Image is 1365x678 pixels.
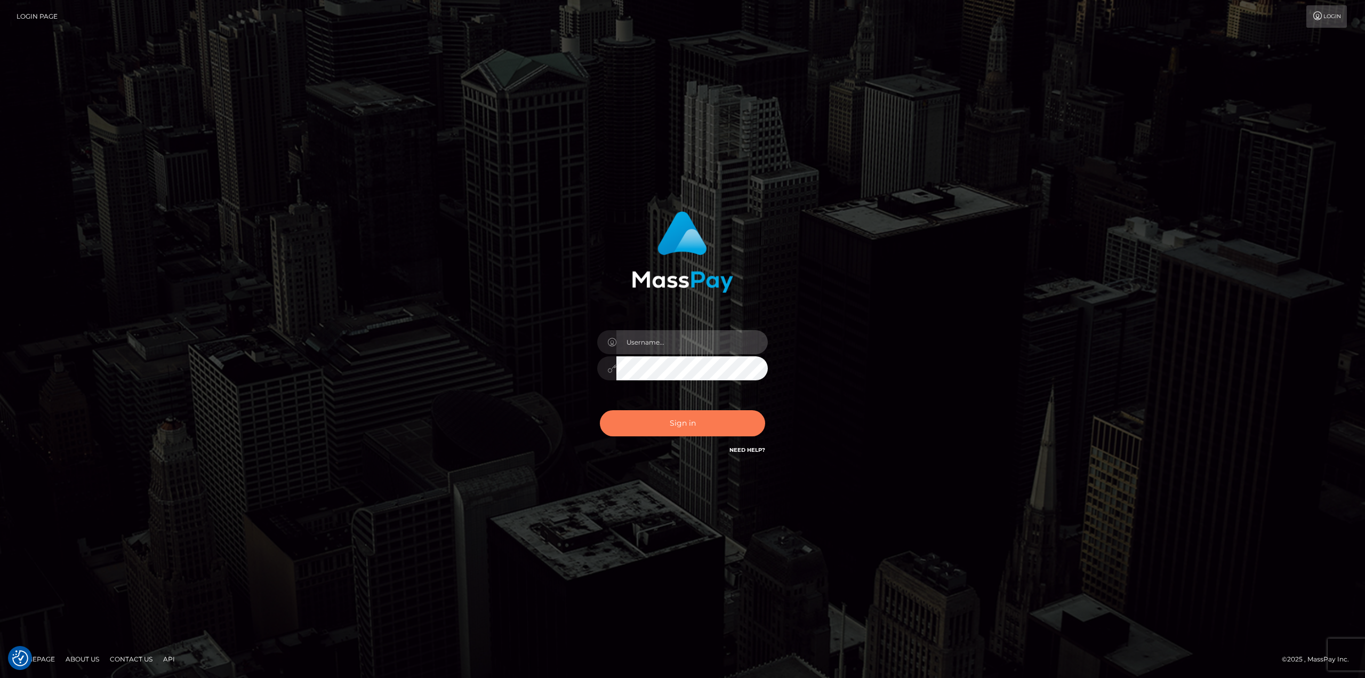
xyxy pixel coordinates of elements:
img: Revisit consent button [12,650,28,666]
a: Need Help? [729,446,765,453]
img: MassPay Login [632,211,733,293]
button: Consent Preferences [12,650,28,666]
a: API [159,651,179,667]
a: Homepage [12,651,59,667]
a: Login [1306,5,1347,28]
a: Contact Us [106,651,157,667]
input: Username... [616,330,768,354]
a: About Us [61,651,103,667]
a: Login Page [17,5,58,28]
div: © 2025 , MassPay Inc. [1282,653,1357,665]
button: Sign in [600,410,765,436]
